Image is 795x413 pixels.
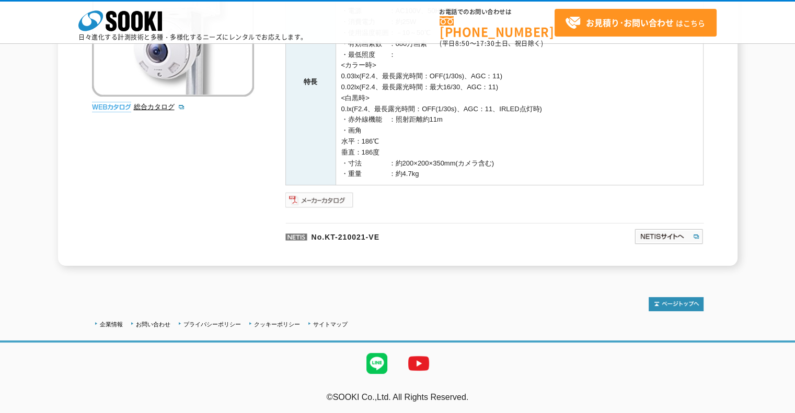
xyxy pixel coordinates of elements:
span: (平日 ～ 土日、祝日除く) [440,39,543,48]
a: サイトマップ [313,321,348,327]
a: 総合カタログ [134,103,185,111]
img: メーカーカタログ [285,192,354,208]
span: 17:30 [476,39,495,48]
span: はこちら [565,15,705,31]
strong: お見積り･お問い合わせ [586,16,674,29]
img: webカタログ [92,102,131,112]
img: YouTube [398,343,440,384]
a: 企業情報 [100,321,123,327]
a: お見積り･お問い合わせはこちら [555,9,717,37]
p: 日々進化する計測技術と多種・多様化するニーズにレンタルでお応えします。 [78,34,307,40]
img: トップページへ [649,297,704,311]
a: メーカーカタログ [285,198,354,206]
a: クッキーポリシー [254,321,300,327]
a: プライバシーポリシー [183,321,241,327]
a: [PHONE_NUMBER] [440,16,555,38]
span: お電話でのお問い合わせは [440,9,555,15]
span: 8:50 [455,39,470,48]
a: テストMail [755,404,795,412]
img: NETISサイトへ [634,228,704,245]
img: LINE [356,343,398,384]
a: お問い合わせ [136,321,170,327]
p: No.KT-210021-VE [285,223,533,248]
